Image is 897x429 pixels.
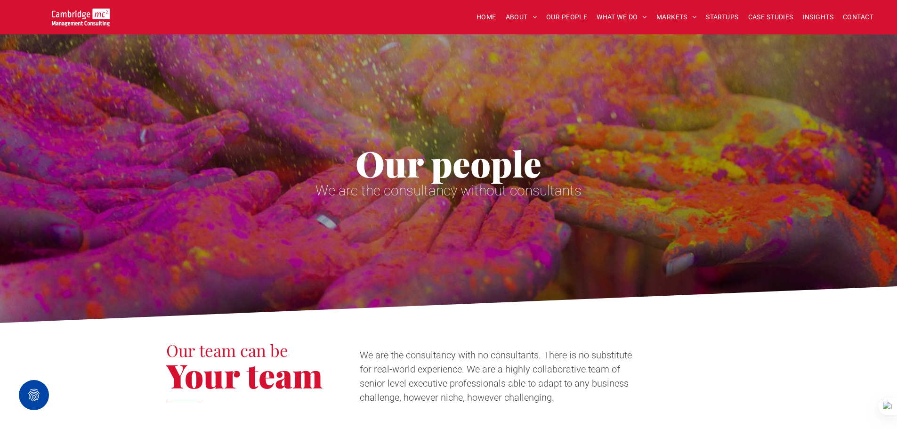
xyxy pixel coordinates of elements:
[360,349,632,403] span: We are the consultancy with no consultants. There is no substitute for real-world experience. We ...
[52,8,110,26] img: Go to Homepage
[798,10,838,24] a: INSIGHTS
[315,182,582,199] span: We are the consultancy without consultants
[701,10,743,24] a: STARTUPS
[166,353,323,397] span: Your team
[592,10,652,24] a: WHAT WE DO
[52,10,110,20] a: Your Business Transformed | Cambridge Management Consulting
[166,339,288,361] span: Our team can be
[472,10,501,24] a: HOME
[838,10,878,24] a: CONTACT
[652,10,701,24] a: MARKETS
[356,139,541,186] span: Our people
[743,10,798,24] a: CASE STUDIES
[541,10,592,24] a: OUR PEOPLE
[501,10,542,24] a: ABOUT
